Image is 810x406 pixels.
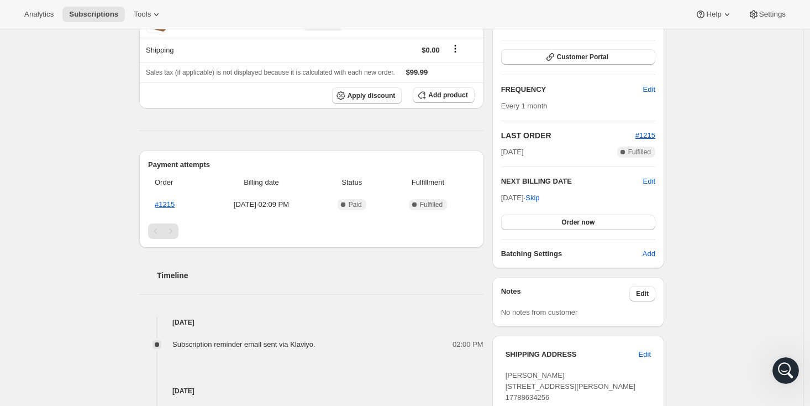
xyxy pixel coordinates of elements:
[127,7,169,22] button: Tools
[207,199,316,210] span: [DATE] · 02:09 PM
[635,130,655,141] button: #1215
[741,7,792,22] button: Settings
[207,177,316,188] span: Billing date
[49,142,203,196] div: I've translated the rest of the content through a file you provided me that I edit through Shopif...
[322,177,381,188] span: Status
[24,10,54,19] span: Analytics
[506,371,636,402] span: [PERSON_NAME] [STREET_ADDRESS][PERSON_NAME] 17788634256
[349,200,362,209] span: Paid
[157,270,483,281] h2: Timeline
[54,11,67,19] h1: Fin
[772,357,799,384] iframe: Intercom live chat
[139,386,483,397] h4: [DATE]
[501,248,643,259] h6: Batching Settings
[643,84,655,95] span: Edit
[172,340,315,348] span: Subscription reminder email sent via Klaviyo.
[501,49,655,65] button: Customer Portal
[688,7,739,22] button: Help
[557,53,608,61] span: Customer Portal
[501,308,578,316] span: No notes from customer
[643,176,655,187] button: Edit
[146,69,395,76] span: Sales tax (if applicable) is not displayed because it is calculated with each new order.
[501,130,635,141] h2: LAST ORDER
[134,10,151,19] span: Tools
[17,310,26,319] button: Emoji picker
[561,218,595,227] span: Order now
[759,10,786,19] span: Settings
[148,223,475,239] nav: Pagination
[194,4,214,24] div: Close
[18,241,106,261] b: [EMAIL_ADDRESS][DOMAIN_NAME]
[413,87,474,103] button: Add product
[139,317,483,328] h4: [DATE]
[62,7,125,22] button: Subscriptions
[632,346,658,363] button: Edit
[332,87,402,104] button: Apply discount
[506,349,639,360] h3: SHIPPING ADDRESS
[9,212,212,320] div: Fin says…
[18,268,172,289] div: Our usual reply time 🕒
[406,68,428,76] span: $99.99
[18,218,172,262] div: You’ll get replies here and in your email: ✉️
[9,287,212,306] textarea: Message…
[637,81,662,98] button: Edit
[18,7,60,22] button: Analytics
[388,177,467,188] span: Fulfillment
[635,131,655,139] a: #1215
[40,87,212,203] div: Hello! I've added a banner to my customer portal, but I can't seem to find where to translate thi...
[173,4,194,25] button: Home
[69,10,118,19] span: Subscriptions
[9,87,212,212] div: Catherine says…
[52,310,61,319] button: Upload attachment
[629,286,655,301] button: Edit
[49,93,203,137] div: Hello! I've added a banner to my customer portal, but I can't seem to find where to translate thi...
[636,245,662,263] button: Add
[628,148,651,157] span: Fulfilled
[501,286,630,301] h3: Notes
[35,310,44,319] button: Gif picker
[428,91,467,100] span: Add product
[706,10,721,19] span: Help
[501,176,643,187] h2: NEXT BILLING DATE
[639,349,651,360] span: Edit
[31,6,49,24] img: Profile image for Fin
[501,84,643,95] h2: FREQUENCY
[348,91,396,100] span: Apply discount
[453,339,483,350] span: 02:00 PM
[148,159,475,170] h2: Payment attempts
[155,200,175,209] a: #1215
[422,46,440,54] span: $0.00
[519,189,546,207] button: Skip
[643,248,655,259] span: Add
[190,306,207,324] button: Send a message…
[501,194,540,202] span: [DATE] ·
[501,147,524,158] span: [DATE]
[636,289,649,298] span: Edit
[139,38,278,62] th: Shipping
[501,215,655,230] button: Order now
[148,170,204,195] th: Order
[70,310,79,319] button: Start recording
[9,212,181,296] div: You’ll get replies here and in your email:✉️[EMAIL_ADDRESS][DOMAIN_NAME]Our usual reply time🕒A fe...
[525,192,539,204] span: Skip
[27,279,90,288] b: A few minutes
[420,200,443,209] span: Fulfilled
[501,102,548,110] span: Every 1 month
[446,43,464,55] button: Shipping actions
[7,4,28,25] button: go back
